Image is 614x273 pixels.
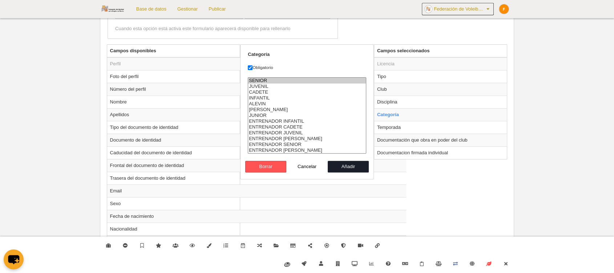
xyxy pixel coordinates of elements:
[107,210,406,223] td: Fecha de nacimiento
[374,95,507,108] td: Disciplina
[107,235,406,248] td: Residencia
[248,83,366,89] option: JUVENIL
[248,95,366,101] option: INFANTIL
[107,121,406,134] td: Tipo del documento de identidad
[107,184,406,197] td: Email
[107,70,406,83] td: Foto del perfil
[107,45,406,57] th: Campos disponibles
[107,83,406,95] td: Número del perfil
[248,118,366,124] option: ENTRENADOR INFANTIL
[248,101,366,107] option: ALEVIN
[374,121,507,134] td: Temporada
[248,65,253,70] input: Obligatorio
[248,89,366,95] option: CADETE
[248,142,366,147] option: ENTRENADOR SENIOR
[374,146,507,159] td: Documentacion firmada individual
[107,223,406,235] td: Nacionalidad
[425,5,432,13] img: OazHODiFHzb9.30x30.jpg
[434,5,485,13] span: Federación de Voleibol de la [GEOGRAPHIC_DATA]
[248,107,366,113] option: BENJAMIN
[422,3,494,15] a: Federación de Voleibol de la [GEOGRAPHIC_DATA]
[374,83,507,95] td: Club
[374,45,507,57] th: Campos seleccionados
[374,70,507,83] td: Tipo
[374,108,507,121] td: Categoría
[248,130,366,136] option: ENTRENADOR JUVENIL
[4,249,24,269] button: chat-button
[107,197,406,210] td: Sexo
[107,159,406,172] td: Frontal del documento de identidad
[286,161,328,172] button: Cancelar
[100,4,125,13] img: Federación de Voleibol de la Región de Murcia
[328,161,369,172] button: Añadir
[248,124,366,130] option: ENTRENADOR CADETE
[107,172,406,184] td: Trasera del documento de identidad
[107,134,406,146] td: Documento de identidad
[248,64,366,71] label: Obligatorio
[248,52,270,57] strong: Categoría
[248,78,366,83] option: SENIOR
[107,146,406,159] td: Caducidad del documento de identidad
[107,108,406,121] td: Apellidos
[248,113,366,118] option: JUNIOR
[115,25,330,32] div: Cuando esta opción está activa este formulario aparecerá disponible para rellenarlo
[284,262,290,267] img: fiware.svg
[107,95,406,108] td: Nombre
[245,161,287,172] button: Borrar
[374,134,507,146] td: Documentación que obra en poder del club
[499,4,509,14] img: c2l6ZT0zMHgzMCZmcz05JnRleHQ9RiZiZz1mYjhjMDA%3D.png
[374,57,507,70] td: Licencia
[107,57,406,70] td: Perfil
[248,147,366,153] option: ENTRENADOR ALEVIN
[248,136,366,142] option: ENTRENADOR JUNIOR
